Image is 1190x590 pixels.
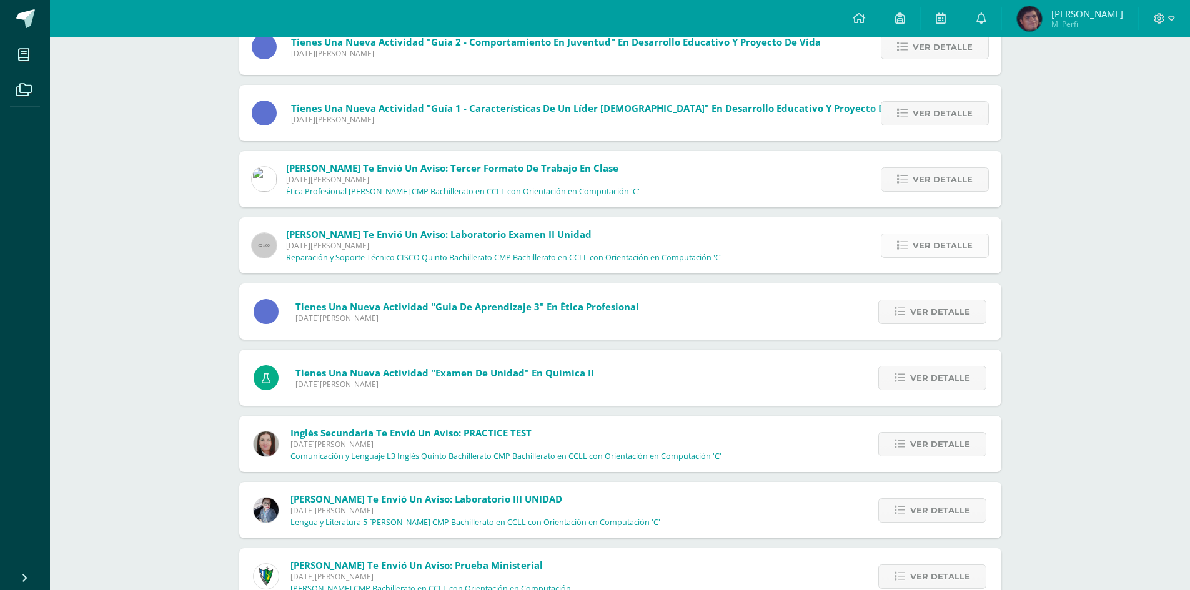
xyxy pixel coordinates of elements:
span: Inglés Secundaria te envió un aviso: PRACTICE TEST [290,426,532,439]
p: Lengua y Literatura 5 [PERSON_NAME] CMP Bachillerato en CCLL con Orientación en Computación 'C' [290,518,660,528]
p: Ética Profesional [PERSON_NAME] CMP Bachillerato en CCLL con Orientación en Computación 'C' [286,187,640,197]
img: 60x60 [252,233,277,258]
span: Ver detalle [910,433,970,456]
img: 9f174a157161b4ddbe12118a61fed988.png [254,564,279,589]
span: Ver detalle [913,36,973,59]
span: [DATE][PERSON_NAME] [290,505,660,516]
span: [DATE][PERSON_NAME] [291,114,915,125]
span: [DATE][PERSON_NAME] [290,439,721,450]
img: 8af0450cf43d44e38c4a1497329761f3.png [254,431,279,456]
p: Reparación y Soporte Técnico CISCO Quinto Bachillerato CMP Bachillerato en CCLL con Orientación e... [286,253,722,263]
span: [PERSON_NAME] te envió un aviso: Laboratorio III UNIDAD [290,493,562,505]
span: Ver detalle [913,168,973,191]
span: Tienes una nueva actividad "Examen de unidad" En Química II [295,366,594,379]
span: Ver detalle [913,234,973,257]
span: Ver detalle [910,565,970,588]
span: [DATE][PERSON_NAME] [290,571,571,582]
span: Tienes una nueva actividad "Guia de aprendizaje 3" En Ética Profesional [295,300,639,313]
span: Ver detalle [910,300,970,323]
span: [DATE][PERSON_NAME] [286,240,722,251]
span: Ver detalle [913,102,973,125]
span: Tienes una nueva actividad "Guía 1 - Características de un líder [DEMOGRAPHIC_DATA]" En Desarroll... [291,102,915,114]
span: [PERSON_NAME] [1051,7,1123,20]
span: [DATE][PERSON_NAME] [295,379,594,390]
span: Ver detalle [910,499,970,522]
span: Ver detalle [910,366,970,390]
span: [DATE][PERSON_NAME] [291,48,821,59]
span: [PERSON_NAME] te envió un aviso: Tercer formato de trabajo en clase [286,162,618,174]
img: b91bcb0932fd45efafceb9568748ddf4.png [1017,6,1042,31]
span: [PERSON_NAME] te envió un aviso: Laboratorio Examen II Unidad [286,228,592,240]
span: [DATE][PERSON_NAME] [295,313,639,323]
span: [PERSON_NAME] te envió un aviso: Prueba Ministerial [290,559,543,571]
span: Tienes una nueva actividad "Guía 2 - Comportamiento en Juventud" En Desarrollo Educativo y Proyec... [291,36,821,48]
img: 702136d6d401d1cd4ce1c6f6778c2e49.png [254,498,279,523]
img: 6dfd641176813817be49ede9ad67d1c4.png [252,167,277,192]
p: Comunicación y Lenguaje L3 Inglés Quinto Bachillerato CMP Bachillerato en CCLL con Orientación en... [290,451,721,461]
span: Mi Perfil [1051,19,1123,29]
span: [DATE][PERSON_NAME] [286,174,640,185]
